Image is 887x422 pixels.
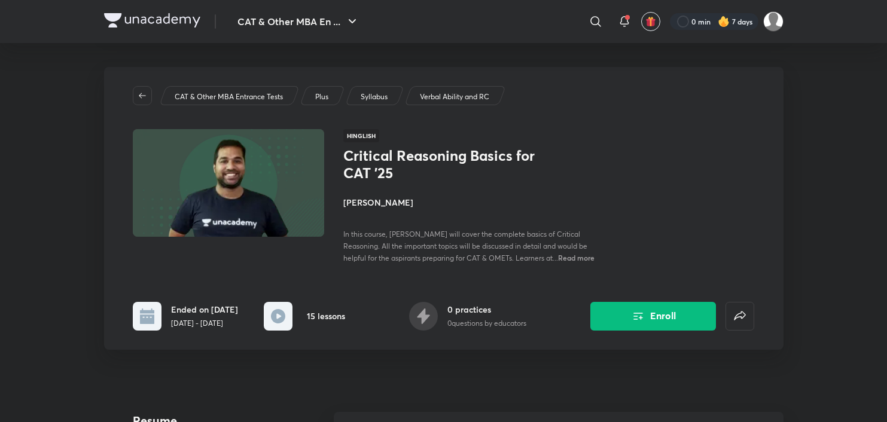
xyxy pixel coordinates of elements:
[447,318,526,329] p: 0 questions by educators
[104,13,200,27] img: Company Logo
[230,10,367,33] button: CAT & Other MBA En ...
[343,147,539,182] h1: Critical Reasoning Basics for CAT '25
[343,196,611,209] h4: [PERSON_NAME]
[645,16,656,27] img: avatar
[172,91,285,102] a: CAT & Other MBA Entrance Tests
[361,91,388,102] p: Syllabus
[343,230,587,262] span: In this course, [PERSON_NAME] will cover the complete basics of Critical Reasoning. All the impor...
[763,11,784,32] img: Abhishek gupta
[447,303,526,316] h6: 0 practices
[315,91,328,102] p: Plus
[130,128,325,238] img: Thumbnail
[358,91,389,102] a: Syllabus
[307,310,345,322] h6: 15 lessons
[343,129,379,142] span: Hinglish
[726,302,754,331] button: false
[171,303,238,316] h6: Ended on [DATE]
[313,91,330,102] a: Plus
[417,91,491,102] a: Verbal Ability and RC
[104,13,200,30] a: Company Logo
[171,318,238,329] p: [DATE] - [DATE]
[420,91,489,102] p: Verbal Ability and RC
[175,91,283,102] p: CAT & Other MBA Entrance Tests
[558,253,595,262] span: Read more
[590,302,716,331] button: Enroll
[641,12,660,31] button: avatar
[718,16,730,27] img: streak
